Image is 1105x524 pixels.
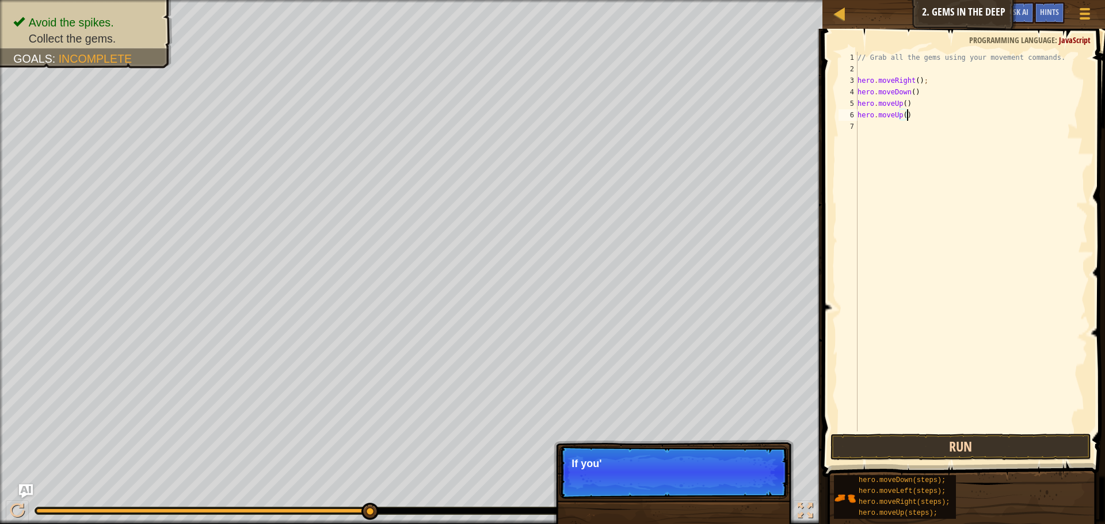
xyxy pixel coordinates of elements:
div: 2 [839,63,858,75]
button: Run [830,434,1091,460]
img: portrait.png [834,487,856,509]
div: 4 [839,86,858,98]
span: Collect the gems. [29,32,116,45]
span: Incomplete [59,52,132,65]
div: 7 [839,121,858,132]
span: hero.moveLeft(steps); [859,487,946,495]
button: Ask AI [1003,2,1034,24]
div: 1 [839,52,858,63]
p: If you' [571,458,776,469]
span: hero.moveDown(steps); [859,476,946,484]
span: : [1055,35,1059,45]
span: Avoid the spikes. [29,16,114,29]
span: Hints [1040,6,1059,17]
button: Ctrl + P: Pause [6,500,29,524]
span: hero.moveRight(steps); [859,498,950,506]
div: 6 [839,109,858,121]
button: Toggle fullscreen [794,500,817,524]
li: Avoid the spikes. [13,14,160,30]
li: Collect the gems. [13,30,160,47]
button: Ask AI [19,484,33,498]
div: 5 [839,98,858,109]
span: Goals [13,52,52,65]
span: JavaScript [1059,35,1091,45]
div: 3 [839,75,858,86]
span: Programming language [969,35,1055,45]
button: Show game menu [1070,2,1099,29]
span: hero.moveUp(steps); [859,509,938,517]
span: : [52,52,59,65]
span: Ask AI [1009,6,1028,17]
